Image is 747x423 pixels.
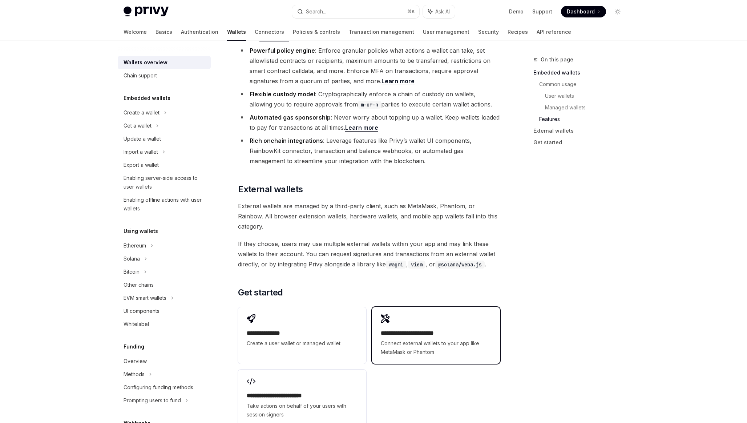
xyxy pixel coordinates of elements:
[124,307,160,315] div: UI components
[124,7,169,17] img: light logo
[537,23,571,41] a: API reference
[124,174,206,191] div: Enabling server-side access to user wallets
[124,370,145,379] div: Methods
[118,305,211,318] a: UI components
[124,161,159,169] div: Export a wallet
[118,172,211,193] a: Enabling server-side access to user wallets
[478,23,499,41] a: Security
[181,23,218,41] a: Authentication
[124,23,147,41] a: Welcome
[124,342,144,351] h5: Funding
[124,383,193,392] div: Configuring funding methods
[238,184,303,195] span: External wallets
[124,241,146,250] div: Ethereum
[124,357,147,366] div: Overview
[545,90,629,102] a: User wallets
[250,137,323,144] strong: Rich onchain integrations
[118,193,211,215] a: Enabling offline actions with user wallets
[381,77,415,85] a: Learn more
[118,69,211,82] a: Chain support
[250,114,331,121] strong: Automated gas sponsorship
[408,261,425,269] code: viem
[250,47,315,54] strong: Powerful policy engine
[124,121,152,130] div: Get a wallet
[293,23,340,41] a: Policies & controls
[118,381,211,394] a: Configuring funding methods
[247,339,357,348] span: Create a user wallet or managed wallet
[255,23,284,41] a: Connectors
[539,113,629,125] a: Features
[345,124,378,132] a: Learn more
[508,23,528,41] a: Recipes
[124,294,166,302] div: EVM smart wallets
[124,148,158,156] div: Import a wallet
[118,56,211,69] a: Wallets overview
[118,278,211,291] a: Other chains
[118,318,211,331] a: Whitelabel
[124,227,158,235] h5: Using wallets
[435,8,450,15] span: Ask AI
[124,396,181,405] div: Prompting users to fund
[381,339,491,356] span: Connect external wallets to your app like MetaMask or Phantom
[533,125,629,137] a: External wallets
[118,158,211,172] a: Export a wallet
[545,102,629,113] a: Managed wallets
[124,71,157,80] div: Chain support
[124,94,170,102] h5: Embedded wallets
[612,6,623,17] button: Toggle dark mode
[532,8,552,15] a: Support
[250,90,315,98] strong: Flexible custody model
[227,23,246,41] a: Wallets
[292,5,419,18] button: Search...⌘K
[407,9,415,15] span: ⌘ K
[118,132,211,145] a: Update a wallet
[423,5,455,18] button: Ask AI
[238,287,283,298] span: Get started
[238,239,500,269] span: If they choose, users may use multiple external wallets within your app and may link these wallet...
[238,45,500,86] li: : Enforce granular policies what actions a wallet can take, set allowlisted contracts or recipien...
[124,320,149,329] div: Whitelabel
[423,23,469,41] a: User management
[349,23,414,41] a: Transaction management
[124,267,140,276] div: Bitcoin
[118,355,211,368] a: Overview
[124,281,154,289] div: Other chains
[539,78,629,90] a: Common usage
[238,112,500,133] li: : Never worry about topping up a wallet. Keep wallets loaded to pay for transactions at all times.
[238,201,500,231] span: External wallets are managed by a third-party client, such as MetaMask, Phantom, or Rainbow. All ...
[533,67,629,78] a: Embedded wallets
[567,8,595,15] span: Dashboard
[533,137,629,148] a: Get started
[124,196,206,213] div: Enabling offline actions with user wallets
[358,101,381,109] code: m-of-n
[238,136,500,166] li: : Leverage features like Privy’s wallet UI components, RainbowKit connector, transaction and bala...
[124,254,140,263] div: Solana
[247,402,357,419] span: Take actions on behalf of your users with session signers
[124,108,160,117] div: Create a wallet
[561,6,606,17] a: Dashboard
[124,134,161,143] div: Update a wallet
[238,89,500,109] li: : Cryptographically enforce a chain of custody on wallets, allowing you to require approvals from...
[435,261,485,269] code: @solana/web3.js
[509,8,524,15] a: Demo
[124,58,167,67] div: Wallets overview
[156,23,172,41] a: Basics
[541,55,573,64] span: On this page
[306,7,326,16] div: Search...
[386,261,406,269] code: wagmi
